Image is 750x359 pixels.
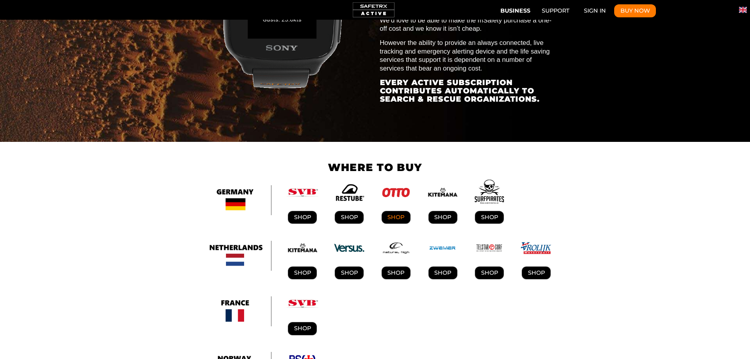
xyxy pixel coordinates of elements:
[288,322,317,335] a: Shop
[380,16,557,33] p: We’d love to be able to make the mSafety purchase a one-off cost and we know it isn’t cheap.
[475,211,504,224] a: SHOP
[536,4,576,18] a: Support
[335,211,364,224] a: SHOP
[380,39,557,73] p: However the ability to provide an always connected, live tracking and emergency alerting device a...
[522,266,551,280] a: SHOP
[475,266,504,280] a: SHOP
[381,266,411,280] a: SHOP
[739,6,747,14] button: Change language
[335,266,364,280] a: SHOP
[498,3,533,16] button: Business
[428,266,457,280] a: SHOP
[288,266,317,280] a: Shop
[193,162,557,173] h1: WHERE TO BUY
[381,211,411,224] a: SHOP
[578,4,612,18] a: Sign In
[380,78,557,103] h3: Every active subscription contributes automatically to search & rescue organizations.
[428,211,457,224] a: SHOP
[614,4,656,18] button: Buy Now
[739,6,747,14] img: en
[288,211,317,224] a: Shop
